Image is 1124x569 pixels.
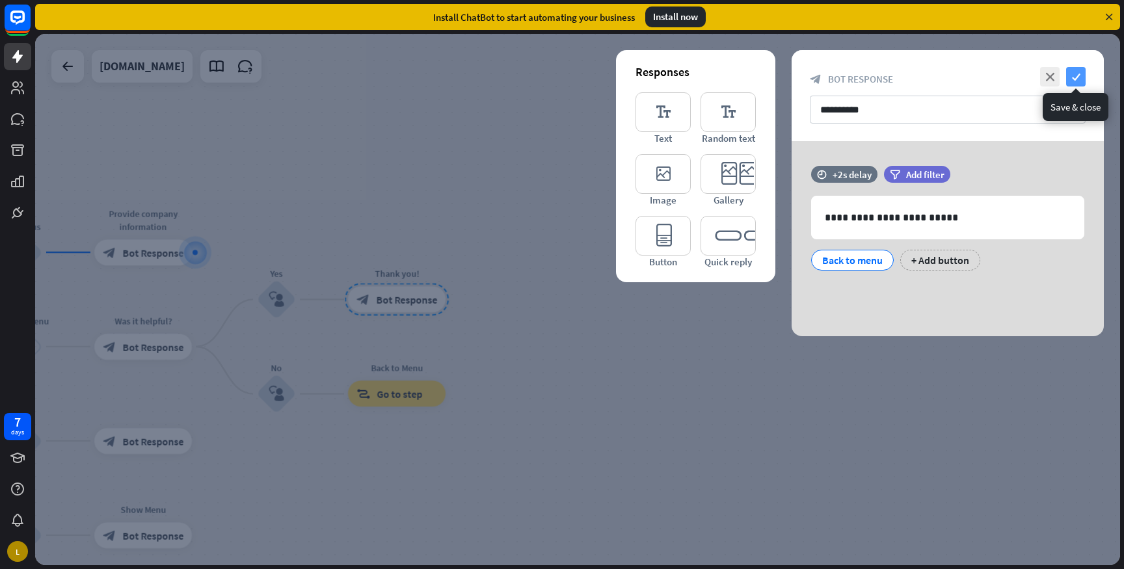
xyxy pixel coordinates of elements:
[14,416,21,428] div: 7
[833,168,872,181] div: +2s delay
[906,168,944,181] span: Add filter
[10,5,49,44] button: Open LiveChat chat widget
[1066,67,1086,86] i: check
[817,170,827,179] i: time
[433,11,635,23] div: Install ChatBot to start automating your business
[1040,67,1060,86] i: close
[828,73,893,85] span: Bot Response
[810,73,822,85] i: block_bot_response
[4,413,31,440] a: 7 days
[11,428,24,437] div: days
[7,541,28,562] div: L
[890,170,900,179] i: filter
[822,250,883,270] div: Back to menu
[645,7,706,27] div: Install now
[900,250,980,271] div: + Add button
